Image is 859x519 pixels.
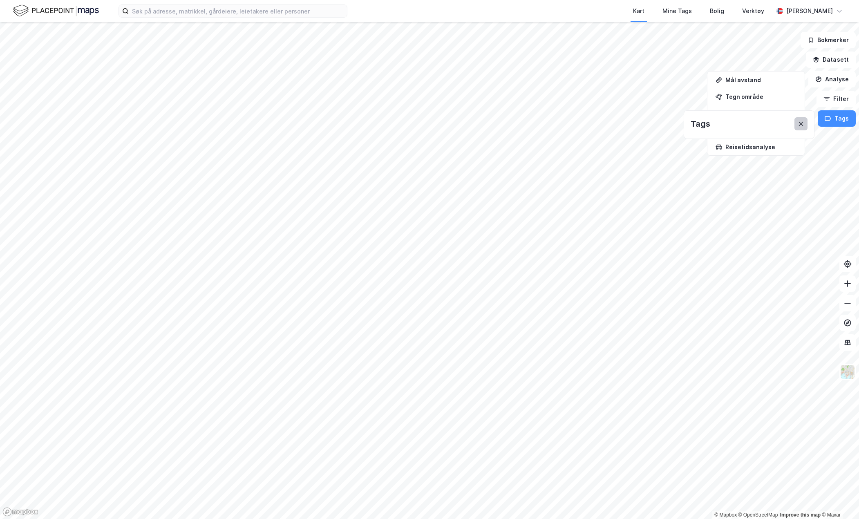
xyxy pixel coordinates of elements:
[808,71,856,87] button: Analyse
[725,110,796,117] div: Tegn sirkel
[129,5,347,17] input: Søk på adresse, matrikkel, gårdeiere, leietakere eller personer
[806,51,856,68] button: Datasett
[818,480,859,519] iframe: Chat Widget
[13,4,99,18] img: logo.f888ab2527a4732fd821a326f86c7f29.svg
[714,512,737,518] a: Mapbox
[738,512,778,518] a: OpenStreetMap
[662,6,692,16] div: Mine Tags
[801,32,856,48] button: Bokmerker
[840,364,855,380] img: Z
[818,110,856,127] button: Tags
[633,6,644,16] div: Kart
[742,6,764,16] div: Verktøy
[786,6,833,16] div: [PERSON_NAME]
[710,6,724,16] div: Bolig
[816,91,856,107] button: Filter
[725,93,796,100] div: Tegn område
[2,507,38,517] a: Mapbox homepage
[780,512,821,518] a: Improve this map
[725,143,796,150] div: Reisetidsanalyse
[691,117,710,130] div: Tags
[725,76,796,83] div: Mål avstand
